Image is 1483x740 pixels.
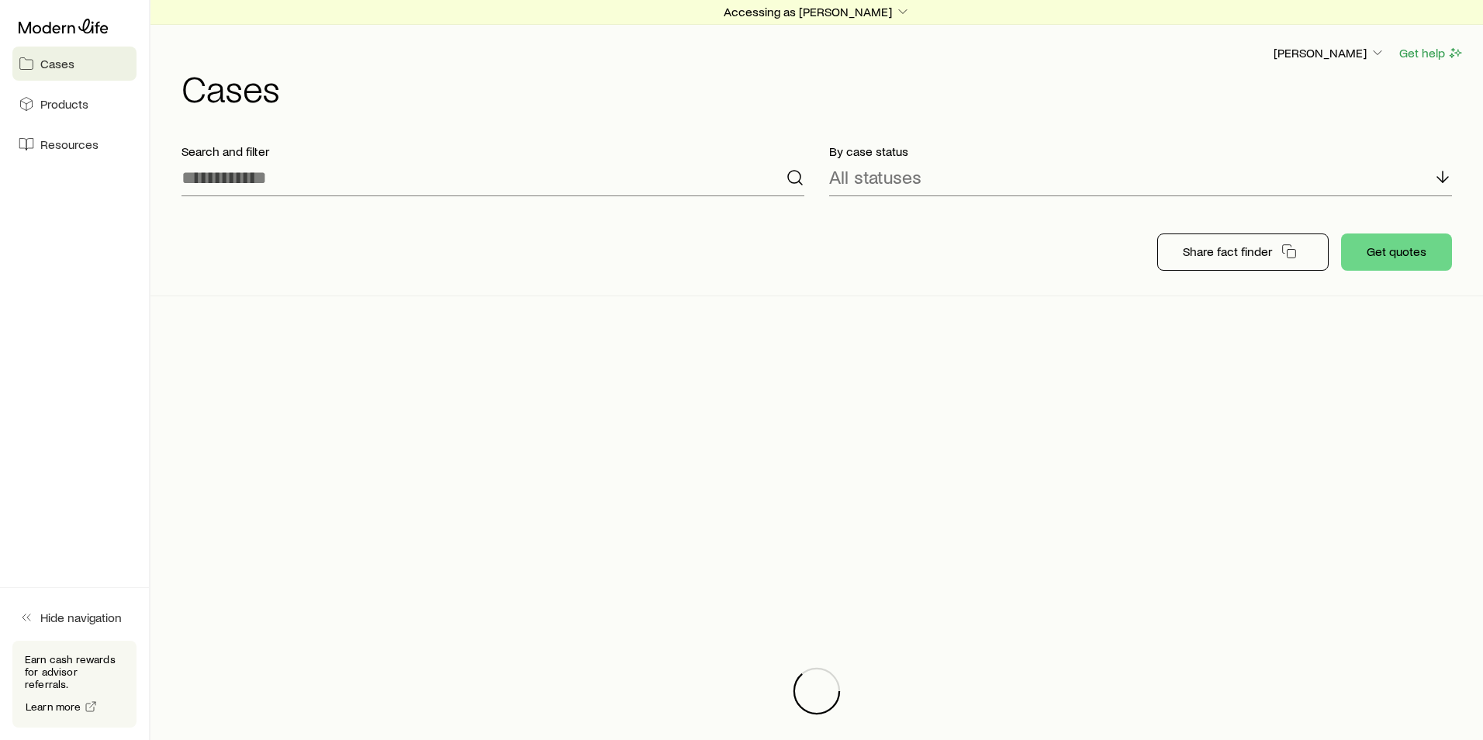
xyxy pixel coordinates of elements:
[181,144,804,159] p: Search and filter
[724,4,911,19] p: Accessing as [PERSON_NAME]
[40,56,74,71] span: Cases
[12,600,137,635] button: Hide navigation
[12,641,137,728] div: Earn cash rewards for advisor referrals.Learn more
[40,137,99,152] span: Resources
[1273,44,1386,63] button: [PERSON_NAME]
[12,87,137,121] a: Products
[40,610,122,625] span: Hide navigation
[25,653,124,690] p: Earn cash rewards for advisor referrals.
[1341,233,1452,271] button: Get quotes
[1183,244,1272,259] p: Share fact finder
[40,96,88,112] span: Products
[829,144,1452,159] p: By case status
[1398,44,1464,62] button: Get help
[12,127,137,161] a: Resources
[12,47,137,81] a: Cases
[1274,45,1385,61] p: [PERSON_NAME]
[829,166,921,188] p: All statuses
[181,69,1464,106] h1: Cases
[1157,233,1329,271] button: Share fact finder
[26,701,81,712] span: Learn more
